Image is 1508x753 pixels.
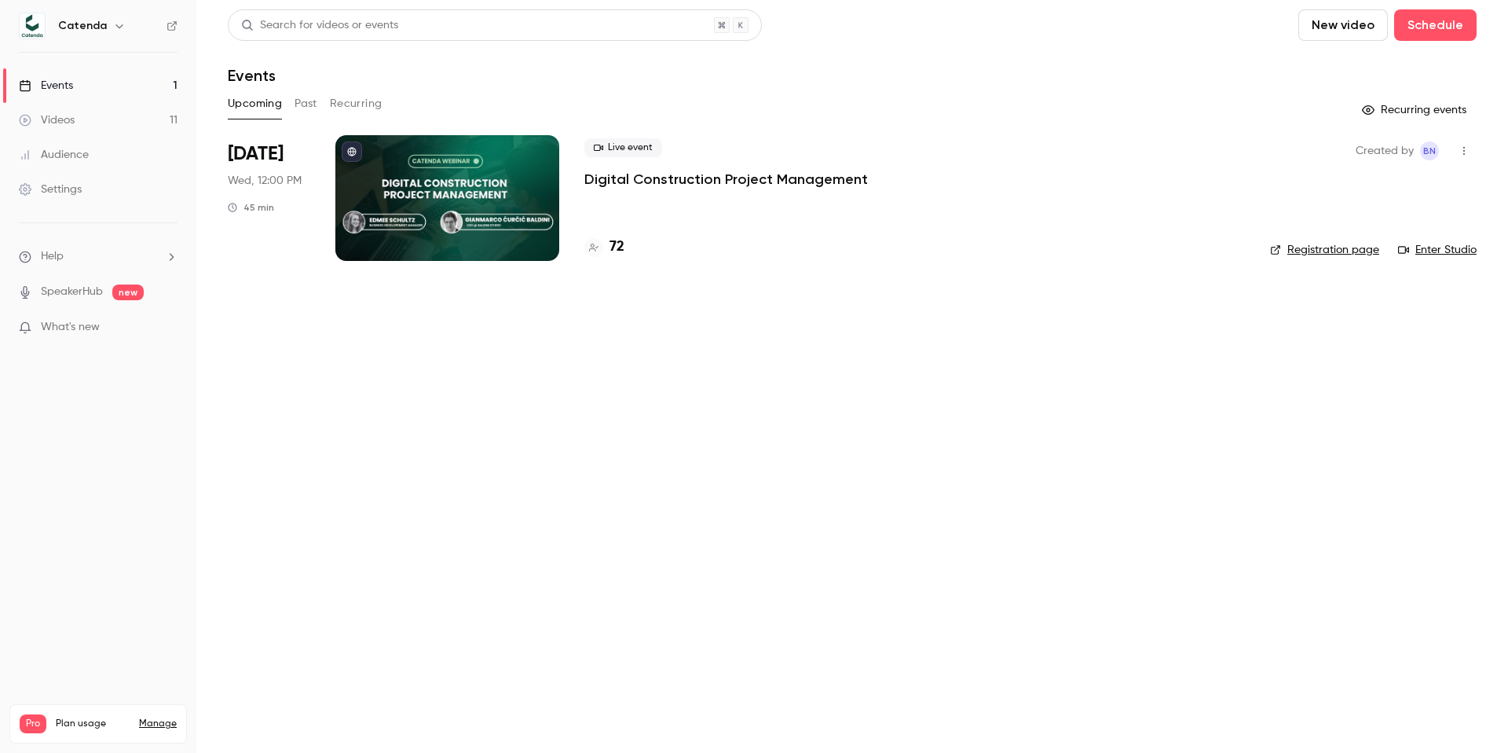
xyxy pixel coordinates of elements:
a: SpeakerHub [41,284,103,300]
span: Plan usage [56,718,130,730]
button: Schedule [1394,9,1477,41]
button: New video [1298,9,1388,41]
button: Recurring [330,91,382,116]
li: help-dropdown-opener [19,248,178,265]
iframe: Noticeable Trigger [159,321,178,335]
div: Events [19,78,73,94]
div: Audience [19,147,89,163]
div: Videos [19,112,75,128]
div: Sep 10 Wed, 12:00 PM (Europe/Rome) [228,135,310,261]
div: 45 min [228,201,274,214]
div: Settings [19,182,82,197]
span: Pro [20,714,46,733]
span: Benedetta Nadotti [1420,141,1439,160]
span: new [112,285,144,300]
a: Digital Construction Project Management [584,170,868,189]
span: Help [41,248,64,265]
span: What's new [41,319,100,336]
div: Search for videos or events [241,17,398,34]
button: Upcoming [228,91,282,116]
a: Registration page [1270,242,1379,258]
h1: Events [228,66,276,85]
span: Wed, 12:00 PM [228,173,302,189]
img: Catenda [20,13,45,39]
span: [DATE] [228,141,284,167]
a: Manage [139,718,177,730]
span: Created by [1356,141,1414,160]
button: Recurring events [1355,97,1477,123]
a: Enter Studio [1398,242,1477,258]
button: Past [295,91,317,116]
h4: 72 [609,237,624,258]
span: BN [1423,141,1436,160]
span: Live event [584,138,662,157]
h6: Catenda [58,18,107,34]
a: 72 [584,237,624,258]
